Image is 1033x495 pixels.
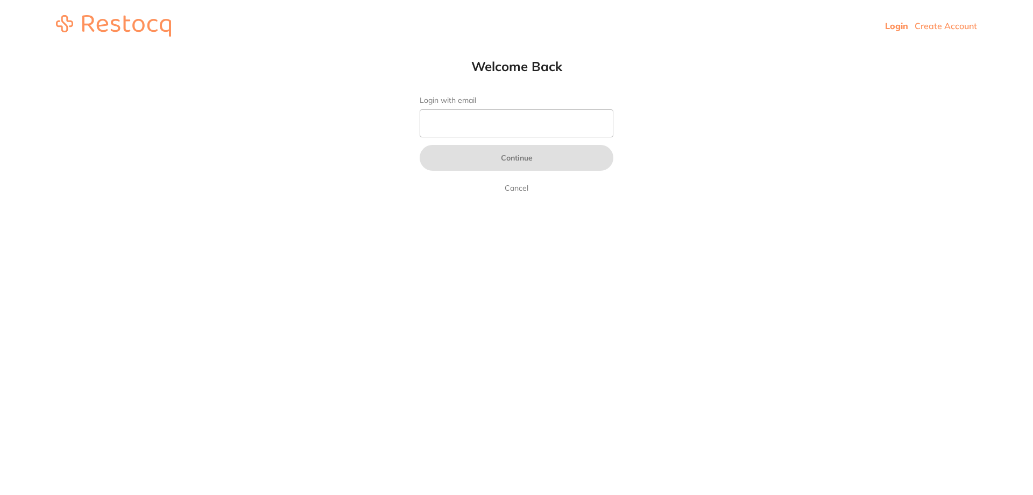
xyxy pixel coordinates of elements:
[56,15,171,37] img: restocq_logo.svg
[398,58,635,74] h1: Welcome Back
[420,145,613,171] button: Continue
[915,20,977,31] a: Create Account
[885,20,908,31] a: Login
[503,182,530,194] a: Cancel
[420,96,613,105] label: Login with email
